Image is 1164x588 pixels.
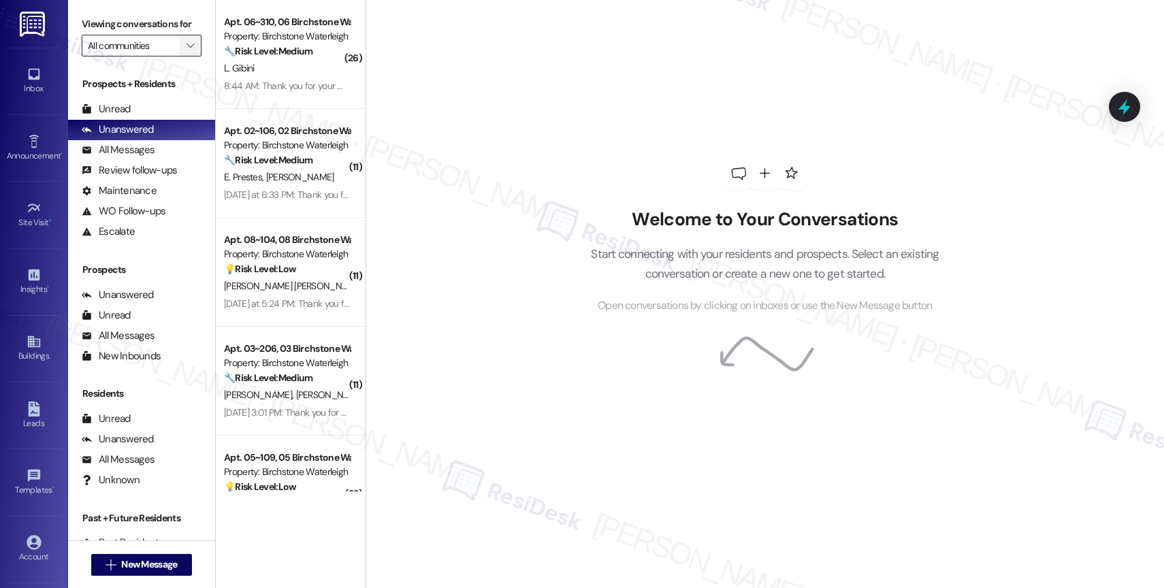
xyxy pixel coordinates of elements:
[106,559,116,570] i: 
[82,349,161,363] div: New Inbounds
[224,189,1058,201] div: [DATE] at 6:33 PM: Thank you for your message. Our offices are currently closed, but we will cont...
[224,342,350,356] div: Apt. 03~206, 03 Birchstone Waterleigh
[224,15,350,29] div: Apt. 06~310, 06 Birchstone Waterleigh
[82,122,154,137] div: Unanswered
[224,154,312,166] strong: 🔧 Risk Level: Medium
[7,263,61,300] a: Insights •
[88,35,180,56] input: All communities
[82,204,165,218] div: WO Follow-ups
[224,451,350,465] div: Apt. 05~109, 05 Birchstone Waterleigh
[68,387,215,401] div: Residents
[224,45,312,57] strong: 🔧 Risk Level: Medium
[7,531,61,568] a: Account
[82,432,154,446] div: Unanswered
[91,554,192,576] button: New Message
[265,171,334,183] span: [PERSON_NAME]
[295,389,363,401] span: [PERSON_NAME]
[224,124,350,138] div: Apt. 02~106, 02 Birchstone Waterleigh
[224,29,350,44] div: Property: Birchstone Waterleigh
[7,197,61,233] a: Site Visit •
[82,163,177,178] div: Review follow-ups
[82,14,201,35] label: Viewing conversations for
[82,102,131,116] div: Unread
[82,329,155,343] div: All Messages
[82,453,155,467] div: All Messages
[224,372,312,384] strong: 🔧 Risk Level: Medium
[82,308,131,323] div: Unread
[224,247,350,261] div: Property: Birchstone Waterleigh
[52,483,54,493] span: •
[224,62,255,74] span: L. Gibini
[7,464,61,501] a: Templates •
[49,216,51,225] span: •
[224,80,1023,92] div: 8:44 AM: Thank you for your message. Our offices are currently closed, but we will contact you wh...
[20,12,48,37] img: ResiDesk Logo
[224,171,266,183] span: E. Prestes
[82,536,164,550] div: Past Residents
[224,297,1059,310] div: [DATE] at 5:24 PM: Thank you for your message. Our offices are currently closed, but we will cont...
[598,297,932,314] span: Open conversations by clicking on inboxes or use the New Message button
[82,473,140,487] div: Unknown
[7,397,61,434] a: Leads
[68,511,215,525] div: Past + Future Residents
[570,209,960,231] h2: Welcome to Your Conversations
[82,412,131,426] div: Unread
[224,389,296,401] span: [PERSON_NAME]
[224,138,350,152] div: Property: Birchstone Waterleigh
[224,280,366,292] span: [PERSON_NAME] [PERSON_NAME]
[224,263,296,275] strong: 💡 Risk Level: Low
[47,282,49,292] span: •
[121,557,177,572] span: New Message
[82,225,135,239] div: Escalate
[7,63,61,99] a: Inbox
[82,143,155,157] div: All Messages
[68,263,215,277] div: Prospects
[224,406,1046,419] div: [DATE] 3:01 PM: Thank you for your message. Our offices are currently closed, but we will contact...
[187,40,194,51] i: 
[61,149,63,159] span: •
[68,77,215,91] div: Prospects + Residents
[82,288,154,302] div: Unanswered
[224,233,350,247] div: Apt. 08~104, 08 Birchstone Waterleigh
[7,330,61,367] a: Buildings
[82,184,157,198] div: Maintenance
[224,480,296,493] strong: 💡 Risk Level: Low
[570,244,960,283] p: Start connecting with your residents and prospects. Select an existing conversation or create a n...
[224,356,350,370] div: Property: Birchstone Waterleigh
[224,465,350,479] div: Property: Birchstone Waterleigh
